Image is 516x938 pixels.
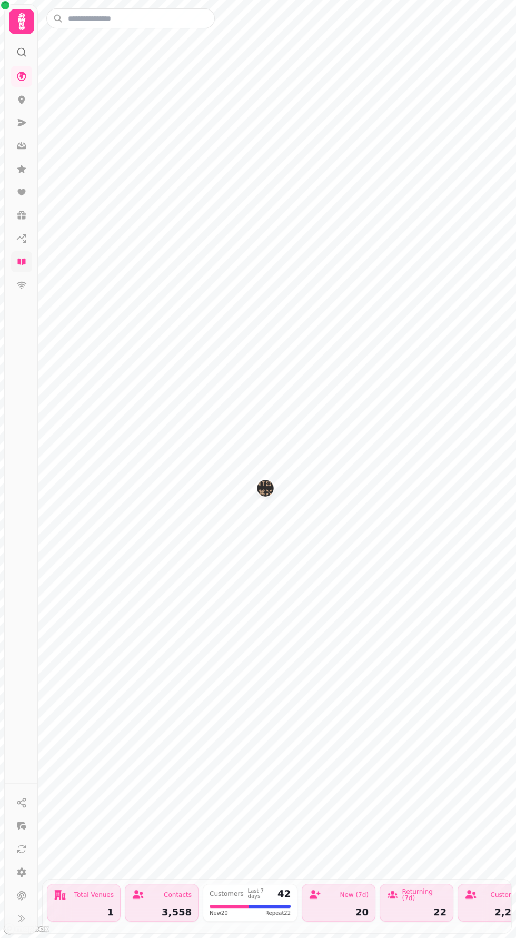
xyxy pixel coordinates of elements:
span: New 20 [210,909,228,917]
div: 3,558 [132,907,192,917]
div: 20 [309,907,369,917]
span: Repeat 22 [265,909,291,917]
div: 42 [277,889,291,898]
div: Last 7 days [248,888,273,899]
div: Customers [210,891,244,897]
div: Map marker [257,480,274,500]
a: Mapbox logo [3,923,49,935]
div: Total Venues [74,892,114,898]
div: 1 [54,907,114,917]
div: Returning (7d) [402,888,446,901]
div: Contacts [164,892,192,898]
button: Bar Pintxos [257,480,274,497]
div: 22 [386,907,446,917]
div: New (7d) [340,892,369,898]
